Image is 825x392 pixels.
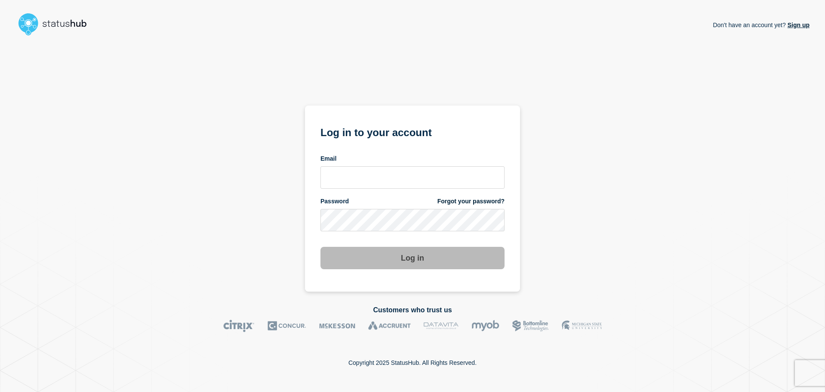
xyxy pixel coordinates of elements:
[223,320,255,332] img: Citrix logo
[368,320,411,332] img: Accruent logo
[268,320,306,332] img: Concur logo
[320,209,505,231] input: password input
[348,359,477,366] p: Copyright 2025 StatusHub. All Rights Reserved.
[471,320,499,332] img: myob logo
[15,306,810,314] h2: Customers who trust us
[320,166,505,189] input: email input
[15,10,97,38] img: StatusHub logo
[437,197,505,205] a: Forgot your password?
[320,247,505,269] button: Log in
[320,124,505,140] h1: Log in to your account
[320,197,349,205] span: Password
[320,155,336,163] span: Email
[512,320,549,332] img: Bottomline logo
[713,15,810,35] p: Don't have an account yet?
[562,320,602,332] img: MSU logo
[319,320,355,332] img: McKesson logo
[786,22,810,28] a: Sign up
[424,320,459,332] img: DataVita logo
